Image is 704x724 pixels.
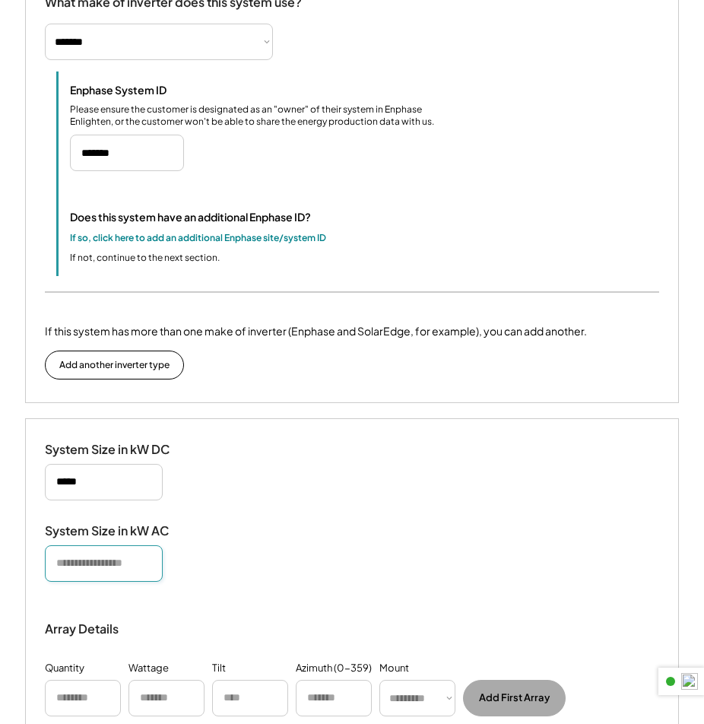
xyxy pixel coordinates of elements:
div: Mount [379,661,409,676]
div: Azimuth (0-359) [296,661,372,676]
div: Wattage [128,661,169,676]
div: Array Details [45,620,121,638]
div: Tilt [212,661,226,676]
button: Add another inverter type [45,351,184,379]
div: Enphase System ID [70,83,222,97]
div: If this system has more than one make of inverter (Enphase and SolarEdge, for example), you can a... [45,323,587,339]
div: System Size in kW DC [45,442,197,458]
div: If so, click here to add an additional Enphase site/system ID [70,231,326,245]
div: If not, continue to the next section. [70,251,220,265]
div: Quantity [45,661,84,676]
div: Does this system have an additional Enphase ID? [70,209,311,225]
div: Please ensure the customer is designated as an "owner" of their system in Enphase Enlighten, or t... [70,103,450,129]
button: Add First Array [463,680,566,716]
div: System Size in kW AC [45,523,197,539]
